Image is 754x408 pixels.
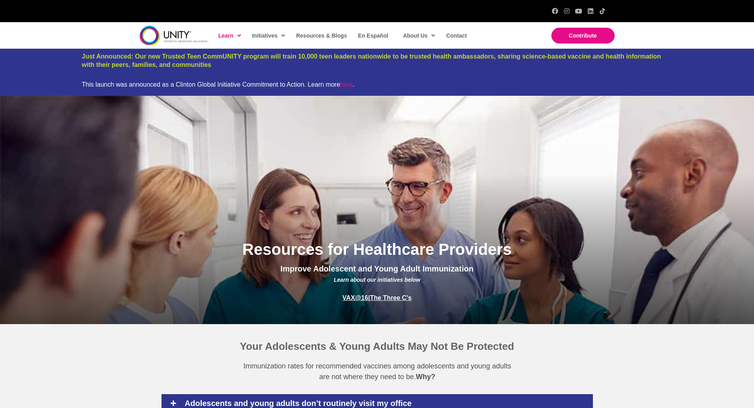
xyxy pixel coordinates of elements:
span: Your Adolescents & Young Adults May Not Be Protected [240,340,514,352]
a: Contact [442,27,470,45]
img: unity-logo-dark [140,26,208,45]
p: Improve Adolescent and Young Adult Immunization [167,264,587,284]
a: About Us [399,27,438,45]
a: Instagram [564,8,570,14]
span: Contribute [569,32,597,39]
a: TikTok [599,8,606,14]
a: VAX@16 [342,294,368,301]
span: Contact [446,32,467,39]
a: Contribute [551,28,615,44]
a: YouTube [575,8,582,14]
span: Initiatives [252,30,285,42]
a: Just Announced: Our new Trusted Teen CommUNITY program will train 10,000 teen leaders nationwide ... [82,53,661,68]
span: En Español [358,32,388,39]
strong: Why? [416,373,435,381]
span: Learn [218,30,241,42]
a: The Three C's [370,294,412,301]
p: | [160,292,595,304]
span: Resources & Blogs [296,32,347,39]
h4: Adolescents and young adults don’t routinely visit my office [177,399,585,408]
span: About Us [403,30,435,42]
span: Resources for Healthcare Providers [242,241,511,258]
a: En Español [354,27,391,45]
a: here [340,81,353,88]
a: Facebook [552,8,558,14]
span: Learn about our initiatives below [334,277,420,283]
a: LinkedIn [587,8,594,14]
a: Resources & Blogs [292,27,350,45]
div: This launch was announced as a Clinton Global Initiative Commitment to Action. Learn more . [82,81,672,88]
p: Immunization rates for recommended vaccines among adolescents and young adults are not where they... [241,361,513,382]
